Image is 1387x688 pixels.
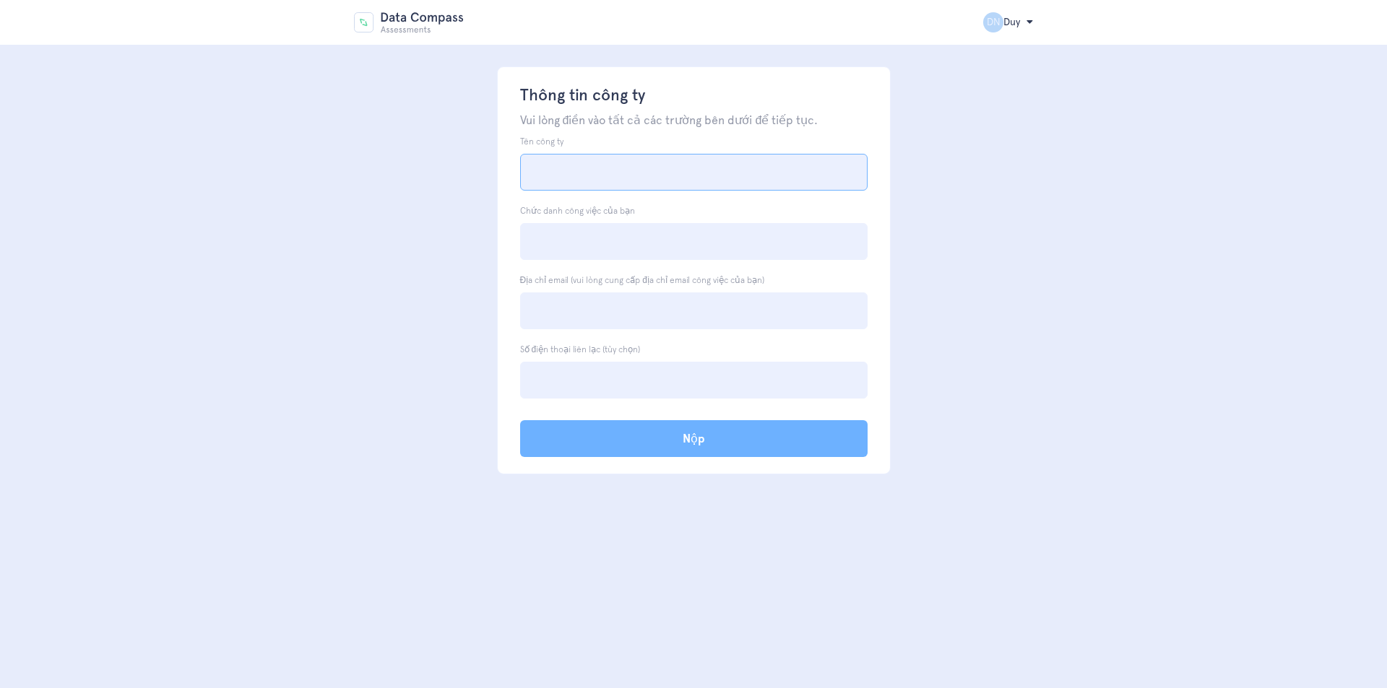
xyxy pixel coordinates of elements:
[520,420,868,457] input: Nộp
[520,344,641,354] font: Số điện thoại liên lạc (tùy chọn)
[520,113,818,127] font: Vui lòng điền vào tất cả các trường bên dưới để tiếp tục.
[354,12,464,33] img: Logo đánh giá Data Compass
[520,206,635,216] font: Chức danh công việc của bạn
[520,85,645,105] font: Thông tin công ty
[987,16,1001,27] font: DN
[520,275,764,285] font: Địa chỉ email (vui lòng cung cấp địa chỉ email công việc của bạn)
[520,136,563,147] font: Tên công ty
[1003,16,1020,27] font: Duy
